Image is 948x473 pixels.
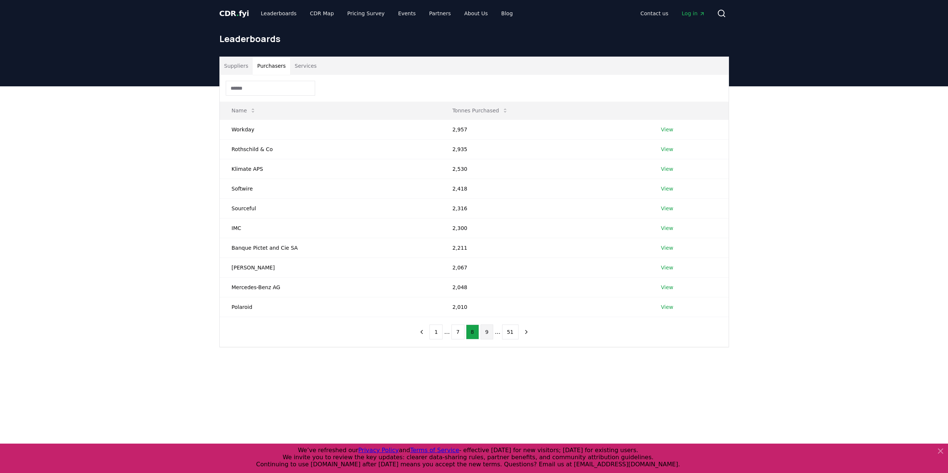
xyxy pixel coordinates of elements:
a: View [661,264,673,271]
a: View [661,224,673,232]
td: Mercedes-Benz AG [220,277,441,297]
td: Rothschild & Co [220,139,441,159]
a: About Us [458,7,494,20]
td: IMC [220,218,441,238]
td: 2,067 [440,258,649,277]
li: ... [444,327,450,336]
a: Blog [495,7,519,20]
a: View [661,205,673,212]
a: Leaderboards [255,7,302,20]
td: 2,010 [440,297,649,317]
button: Suppliers [220,57,253,75]
button: 1 [429,325,443,339]
td: 2,048 [440,277,649,297]
button: 8 [466,325,479,339]
button: 51 [502,325,519,339]
a: Contact us [634,7,674,20]
td: 2,316 [440,198,649,218]
a: View [661,303,673,311]
a: CDR Map [304,7,340,20]
button: 9 [481,325,494,339]
td: 2,418 [440,179,649,198]
td: Polaroid [220,297,441,317]
span: CDR fyi [219,9,249,18]
a: Pricing Survey [341,7,390,20]
a: View [661,165,673,173]
button: Name [226,103,262,118]
td: 2,935 [440,139,649,159]
a: Events [392,7,422,20]
button: Tonnes Purchased [446,103,514,118]
td: Banque Pictet and Cie SA [220,238,441,258]
td: 2,211 [440,238,649,258]
a: Partners [423,7,457,20]
a: CDR.fyi [219,8,249,19]
td: Softwire [220,179,441,198]
a: View [661,146,673,153]
a: Log in [676,7,711,20]
a: View [661,244,673,252]
a: View [661,284,673,291]
span: . [236,9,239,18]
td: Sourceful [220,198,441,218]
button: next page [520,325,533,339]
td: 2,957 [440,119,649,139]
a: View [661,126,673,133]
button: Services [290,57,321,75]
a: View [661,185,673,192]
h1: Leaderboards [219,33,729,45]
nav: Main [255,7,519,20]
button: 7 [451,325,465,339]
button: Purchasers [253,57,290,75]
td: Workday [220,119,441,139]
td: 2,530 [440,159,649,179]
button: previous page [415,325,428,339]
nav: Main [634,7,711,20]
td: Klimate APS [220,159,441,179]
td: 2,300 [440,218,649,238]
span: Log in [682,10,705,17]
li: ... [495,327,500,336]
td: [PERSON_NAME] [220,258,441,277]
